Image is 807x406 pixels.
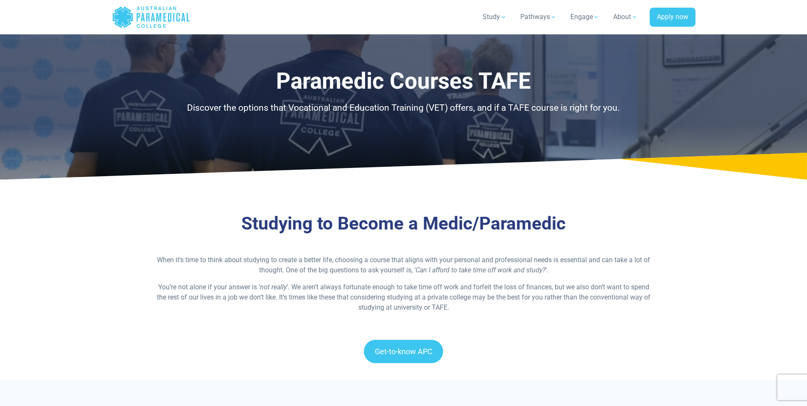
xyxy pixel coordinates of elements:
[260,283,287,291] span: not really
[364,340,444,363] a: Get-to-know APC
[545,266,548,274] span: ‘.
[515,5,562,29] a: Pathways
[158,283,260,291] span: You’re not alone if your answer is ‘
[416,266,545,274] span: Can I afford to take time off work and study?
[112,3,190,31] a: Australian Paramedical College
[650,8,695,27] a: Apply now
[156,213,652,235] h3: Studying to Become a Medic/Paramedic
[156,101,652,115] div: Discover the options that Vocational and Education Training (VET) offers, and if a TAFE course is...
[157,256,650,274] span: When it’s time to think about studying to create a better life, choosing a course that aligns wit...
[565,5,605,29] a: Engage
[608,5,643,29] a: About
[477,5,512,29] a: Study
[157,283,651,311] span: ‘. We aren’t always fortunate enough to take time off work and forfeit the loss of finances, but ...
[156,68,652,95] h1: Paramedic Courses TAFE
